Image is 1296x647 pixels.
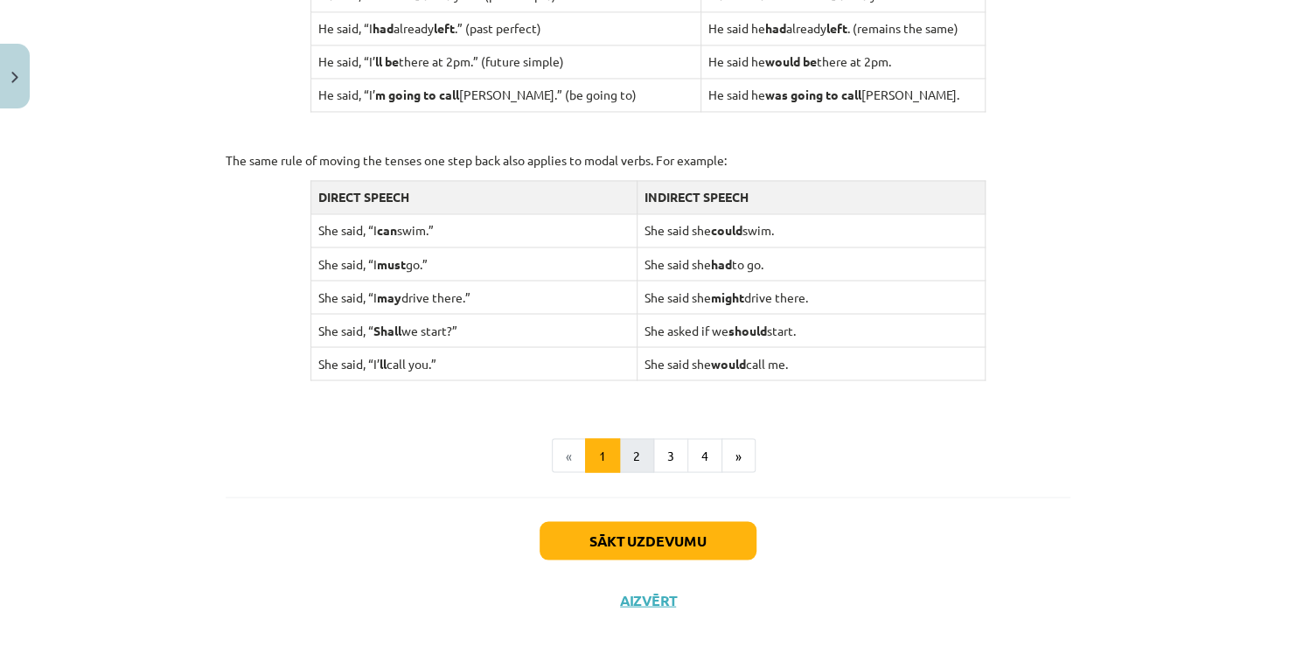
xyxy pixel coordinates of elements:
[434,20,455,36] strong: left
[310,180,637,213] td: DIRECT SPEECH
[700,11,986,45] td: He said he already . (remains the same)
[637,213,986,247] td: She said she swim.
[377,255,406,271] strong: must
[700,78,986,111] td: He said he [PERSON_NAME].
[637,280,986,313] td: She said she drive there.
[377,222,397,238] strong: can
[310,11,700,45] td: He said, “I already .” (past perfect)
[637,247,986,280] td: She said she to go.
[700,45,986,78] td: He said he there at 2pm.
[377,289,401,304] strong: may
[380,355,387,371] strong: ll
[765,53,817,69] strong: would be
[637,346,986,379] td: She said she call me.
[310,280,637,313] td: She said, “I drive there.”
[826,20,847,36] strong: left
[728,322,767,337] strong: should
[687,438,722,473] button: 4
[375,53,399,69] strong: ll be
[711,222,742,238] strong: could
[310,78,700,111] td: He said, “I’ [PERSON_NAME].” (be going to)
[711,355,746,371] strong: would
[226,438,1070,473] nav: Page navigation example
[711,289,744,304] strong: might
[637,313,986,346] td: She asked if we start.
[373,322,401,337] strong: Shall
[765,87,861,102] strong: was going to call
[11,72,18,83] img: icon-close-lesson-0947bae3869378f0d4975bcd49f059093ad1ed9edebbc8119c70593378902aed.svg
[619,438,654,473] button: 2
[310,247,637,280] td: She said, “I go.”
[637,180,986,213] td: INDIRECT SPEECH
[373,20,394,36] strong: had
[585,438,620,473] button: 1
[721,438,756,473] button: »
[711,255,732,271] strong: had
[765,20,786,36] strong: had
[375,87,459,102] strong: m going to call
[615,591,681,609] button: Aizvērt
[310,45,700,78] td: He said, “I’ there at 2pm.” (future simple)
[310,213,637,247] td: She said, “I swim.”
[540,521,756,560] button: Sākt uzdevumu
[310,346,637,379] td: She said, “I’ call you.”
[653,438,688,473] button: 3
[310,313,637,346] td: She said, “ we start?”
[226,151,1070,170] p: The same rule of moving the tenses one step back also applies to modal verbs. For example:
